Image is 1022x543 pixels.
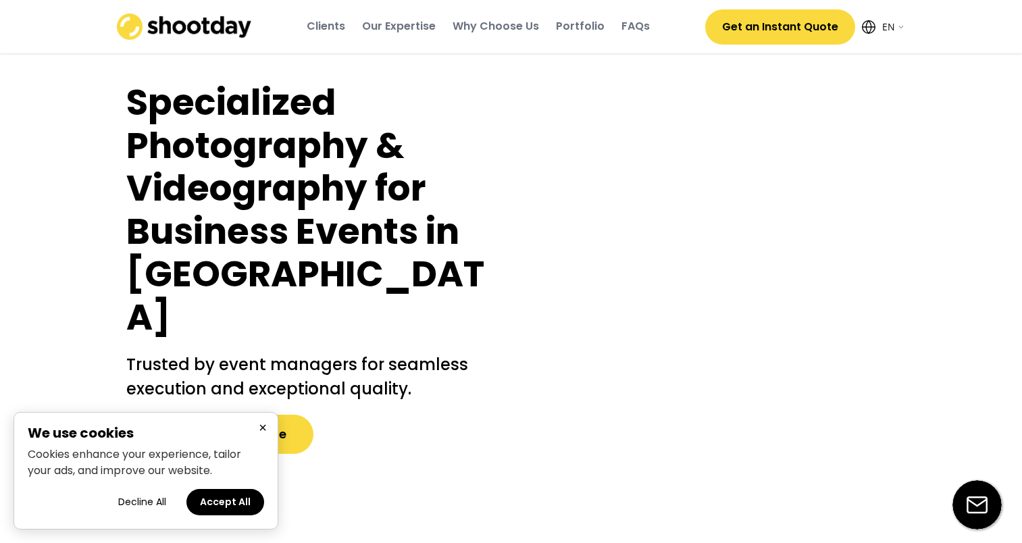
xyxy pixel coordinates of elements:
[28,446,264,479] p: Cookies enhance your experience, tailor your ads, and improve our website.
[126,353,484,401] h2: Trusted by event managers for seamless execution and exceptional quality.
[117,14,252,40] img: shootday_logo.png
[952,480,1002,529] img: email-icon%20%281%29.svg
[362,19,436,34] div: Our Expertise
[28,426,264,440] h2: We use cookies
[511,81,917,467] img: yH5BAEAAAAALAAAAAABAAEAAAIBRAA7
[105,489,180,515] button: Decline all cookies
[621,19,650,34] div: FAQs
[307,19,345,34] div: Clients
[453,19,539,34] div: Why Choose Us
[705,9,855,45] button: Get an Instant Quote
[556,19,605,34] div: Portfolio
[186,489,264,515] button: Accept all cookies
[126,81,484,339] h1: Specialized Photography & Videography for Business Events in [GEOGRAPHIC_DATA]
[255,419,271,436] button: Close cookie banner
[862,20,875,34] img: Icon%20feather-globe%20%281%29.svg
